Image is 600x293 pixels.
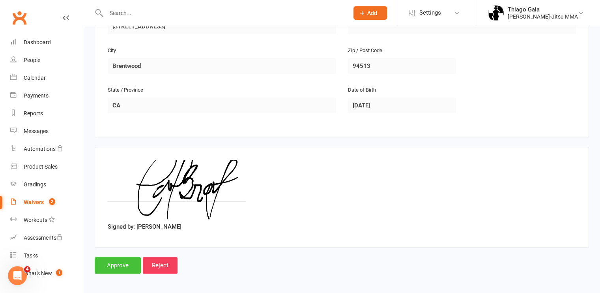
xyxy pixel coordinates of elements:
label: Signed by: [PERSON_NAME] [108,222,181,231]
div: Messages [24,128,49,134]
a: Payments [10,87,83,105]
div: Thiago Gaia [508,6,578,13]
div: Reports [24,110,43,116]
a: People [10,51,83,69]
div: What's New [24,270,52,276]
span: Add [367,10,377,16]
a: Calendar [10,69,83,87]
a: Product Sales [10,158,83,176]
a: Automations [10,140,83,158]
input: Approve [95,257,141,274]
input: Search... [104,8,343,19]
a: Clubworx [9,8,29,28]
img: image1757545009.png [108,160,246,219]
a: Dashboard [10,34,83,51]
span: 2 [49,198,55,205]
label: Date of Birth [348,86,376,94]
div: Waivers [24,199,44,205]
label: State / Province [108,86,143,94]
div: Payments [24,92,49,99]
div: Product Sales [24,163,58,170]
input: Reject [143,257,178,274]
button: Add [353,6,387,20]
label: City [108,47,116,55]
img: thumb_image1620107676.png [488,5,504,21]
a: Assessments [10,229,83,247]
div: Dashboard [24,39,51,45]
label: Zip / Post Code [348,47,382,55]
div: [PERSON_NAME]-Jitsu MMA [508,13,578,20]
div: Gradings [24,181,46,188]
a: Gradings [10,176,83,193]
div: Automations [24,146,56,152]
div: Assessments [24,235,63,241]
span: 1 [56,269,62,276]
a: Tasks [10,247,83,265]
span: Settings [419,4,441,22]
div: People [24,57,40,63]
a: What's New1 [10,265,83,282]
span: 4 [24,266,30,272]
a: Messages [10,122,83,140]
a: Workouts [10,211,83,229]
div: Workouts [24,217,47,223]
a: Waivers 2 [10,193,83,211]
div: Calendar [24,75,46,81]
iframe: Intercom live chat [8,266,27,285]
a: Reports [10,105,83,122]
div: Tasks [24,252,38,259]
